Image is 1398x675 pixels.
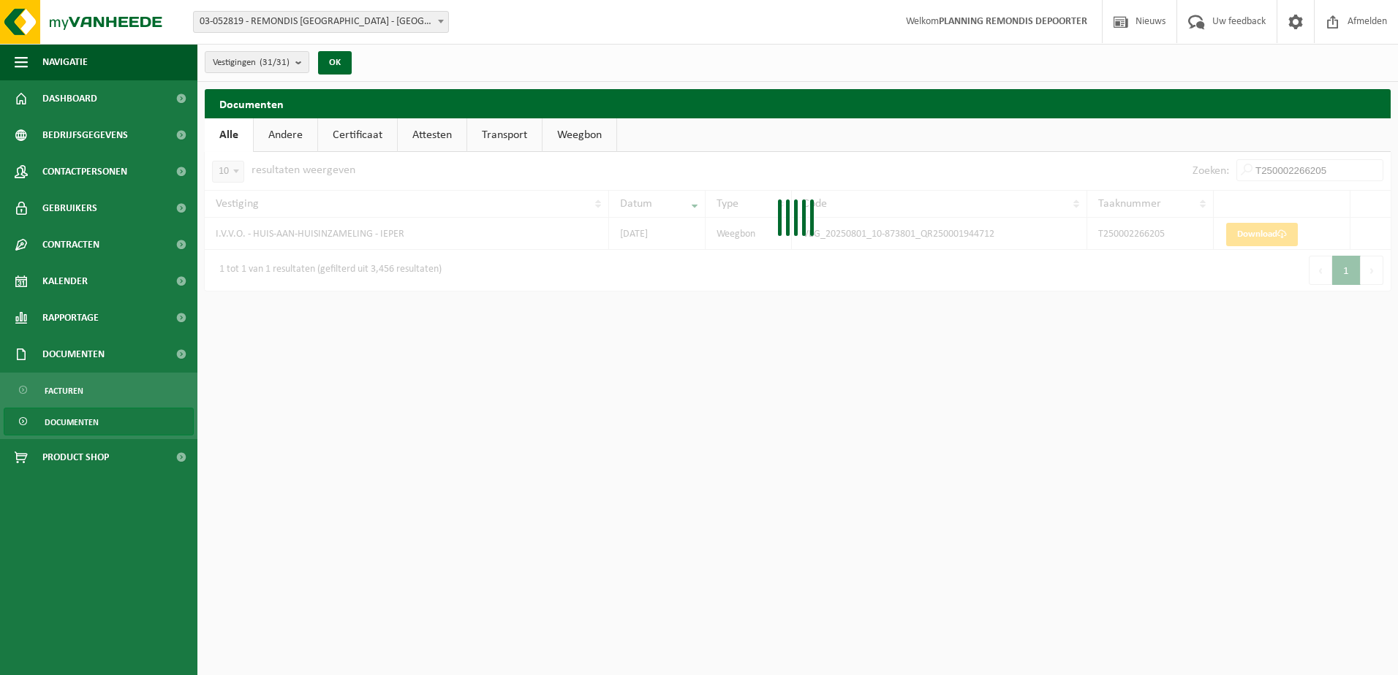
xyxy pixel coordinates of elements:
a: Andere [254,118,317,152]
a: Attesten [398,118,466,152]
button: Vestigingen(31/31) [205,51,309,73]
span: Navigatie [42,44,88,80]
a: Certificaat [318,118,397,152]
a: Transport [467,118,542,152]
span: 03-052819 - REMONDIS WEST-VLAANDEREN - OOSTENDE [194,12,448,32]
button: OK [318,51,352,75]
h2: Documenten [205,89,1391,118]
span: Contracten [42,226,99,263]
a: Weegbon [543,118,616,152]
span: Documenten [42,336,105,373]
count: (31/31) [260,58,290,67]
a: Alle [205,118,253,152]
span: Facturen [45,377,83,405]
span: Gebruikers [42,190,97,226]
span: Rapportage [42,300,99,336]
strong: PLANNING REMONDIS DEPOORTER [939,16,1087,27]
span: Bedrijfsgegevens [42,117,128,153]
span: Kalender [42,263,88,300]
span: 03-052819 - REMONDIS WEST-VLAANDEREN - OOSTENDE [193,11,449,33]
a: Facturen [4,376,194,404]
span: Dashboard [42,80,97,117]
span: Product Shop [42,439,109,476]
span: Vestigingen [213,52,290,74]
span: Documenten [45,408,99,436]
span: Contactpersonen [42,153,127,190]
a: Documenten [4,408,194,435]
